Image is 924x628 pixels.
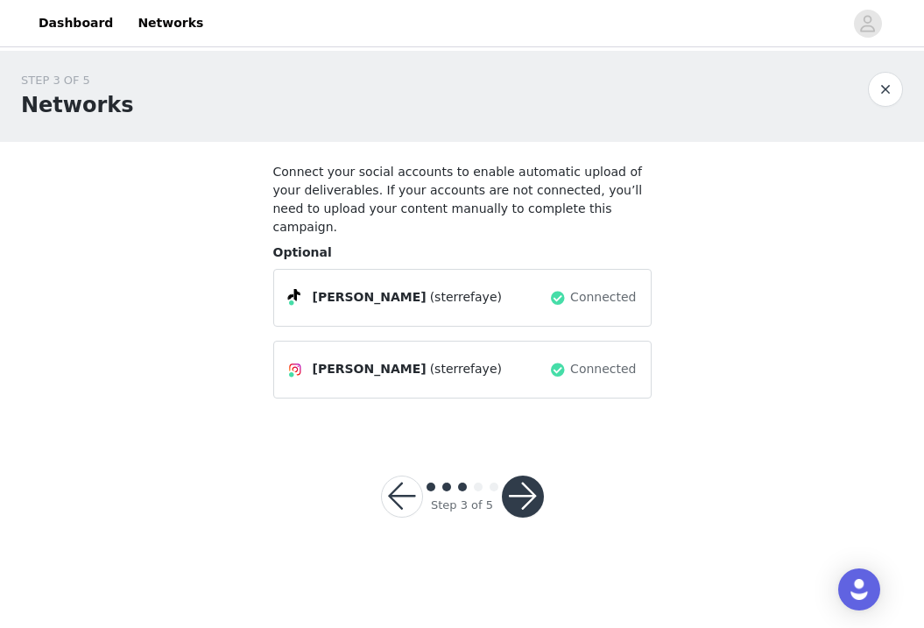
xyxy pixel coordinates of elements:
h1: Networks [21,89,134,121]
div: avatar [859,10,876,38]
div: STEP 3 OF 5 [21,72,134,89]
div: Step 3 of 5 [431,497,493,514]
a: Networks [127,4,214,43]
img: Instagram Icon [288,363,302,377]
a: Dashboard [28,4,123,43]
span: Connected [570,360,636,378]
div: Open Intercom Messenger [838,568,880,610]
span: [PERSON_NAME] [313,360,427,378]
span: (sterrefaye) [430,288,502,307]
span: [PERSON_NAME] [313,288,427,307]
span: Connected [570,288,636,307]
span: Optional [273,245,332,259]
span: (sterrefaye) [430,360,502,378]
h4: Connect your social accounts to enable automatic upload of your deliverables. If your accounts ar... [273,163,652,236]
